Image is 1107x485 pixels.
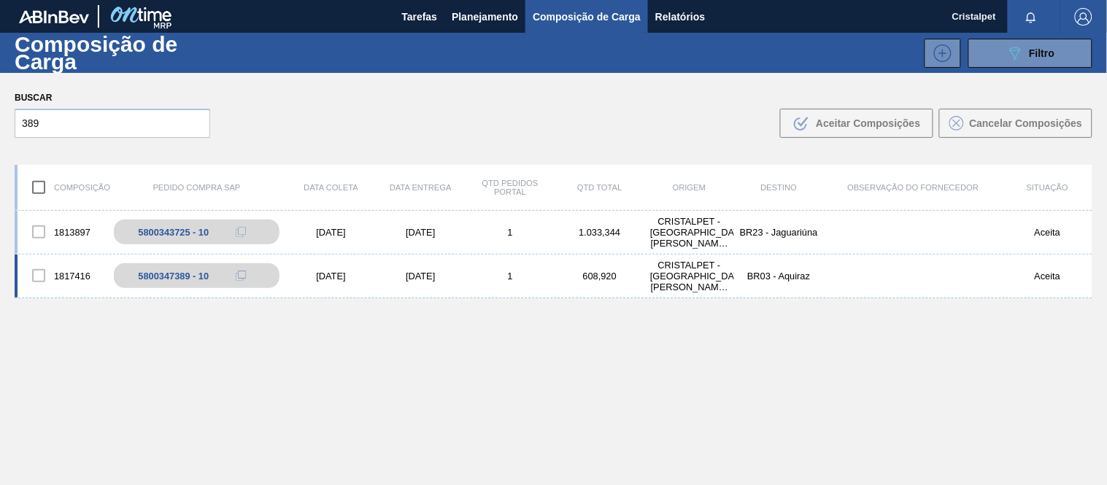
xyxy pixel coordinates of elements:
[655,8,705,26] span: Relatórios
[644,260,734,292] div: CRISTALPET - CABO DE SANTO AGOSTINHO (PE)
[533,8,641,26] span: Composição de Carga
[18,172,107,203] div: Composição
[644,183,734,192] div: Origem
[466,179,555,196] div: Qtd Pedidos Portal
[15,36,244,69] h1: Composição de Carga
[1003,271,1092,282] div: Aceita
[968,39,1092,68] button: Filtro
[286,271,376,282] div: [DATE]
[555,227,645,238] div: 1.033,344
[824,183,1003,192] div: Observação do Fornecedor
[555,271,645,282] div: 608,920
[107,183,287,192] div: Pedido Compra SAP
[376,183,466,192] div: Data entrega
[226,223,255,241] div: Copiar
[18,217,107,247] div: 1813897
[917,39,961,68] div: Nova Composição
[19,10,89,23] img: TNhmsLtSVTkK8tSr43FrP2fwEKptu5GPRR3wAAAABJRU5ErkJggg==
[644,216,734,249] div: CRISTALPET - CABO DE SANTO AGOSTINHO (PE)
[1008,7,1054,27] button: Notificações
[466,227,555,238] div: 1
[1075,8,1092,26] img: Logout
[734,271,824,282] div: BR03 - Aquiraz
[1003,227,1092,238] div: Aceita
[939,109,1092,138] button: Cancelar Composições
[1003,183,1092,192] div: Situação
[286,183,376,192] div: Data coleta
[734,227,824,238] div: BR23 - Jaguariúna
[401,8,437,26] span: Tarefas
[376,271,466,282] div: [DATE]
[452,8,518,26] span: Planejamento
[1030,47,1055,59] span: Filtro
[734,183,824,192] div: Destino
[376,227,466,238] div: [DATE]
[138,227,209,238] div: 5800343725 - 10
[780,109,933,138] button: Aceitar Composições
[15,88,210,109] label: Buscar
[226,267,255,284] div: Copiar
[138,271,209,282] div: 5800347389 - 10
[18,260,107,291] div: 1817416
[555,183,645,192] div: Qtd Total
[970,117,1083,129] span: Cancelar Composições
[286,227,376,238] div: [DATE]
[816,117,920,129] span: Aceitar Composições
[466,271,555,282] div: 1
